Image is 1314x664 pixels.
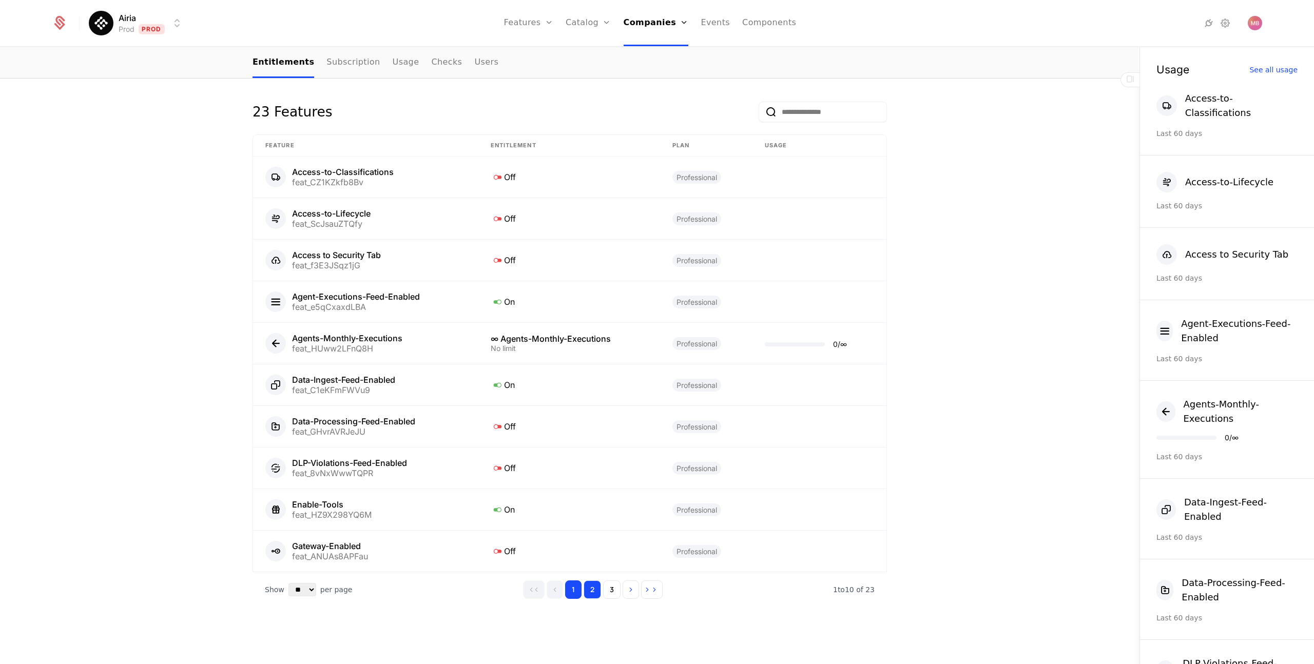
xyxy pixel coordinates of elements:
div: 23 Features [253,102,332,122]
div: Data-Processing-Feed-Enabled [292,417,415,425]
button: Agent-Executions-Feed-Enabled [1156,317,1298,345]
div: Last 60 days [1156,273,1298,283]
button: Select environment [92,12,183,34]
div: Off [491,420,648,433]
a: Checks [431,48,462,78]
div: DLP-Violations-Feed-Enabled [292,459,407,467]
span: Professional [672,254,721,267]
div: Off [491,253,648,267]
a: Subscription [326,48,380,78]
div: 0 / ∞ [833,341,847,348]
div: feat_f3E3JSqz1jG [292,261,381,269]
span: per page [320,584,353,595]
button: Data-Ingest-Feed-Enabled [1156,495,1298,524]
span: Professional [672,420,721,433]
div: 0 / ∞ [1225,434,1239,441]
span: Professional [672,503,721,516]
div: feat_GHvrAVRJeJU [292,427,415,436]
div: Last 60 days [1156,354,1298,364]
div: Data-Processing-Feed-Enabled [1182,576,1298,604]
a: Settings [1219,17,1231,29]
img: Airia [89,11,113,35]
div: Access-to-Classifications [1185,91,1298,120]
div: ∞ Agents-Monthly-Executions [491,335,648,343]
button: Open user button [1248,16,1262,30]
button: Go to first page [523,580,545,599]
button: Go to last page [641,580,663,599]
select: Select page size [288,583,316,596]
span: Airia [119,12,136,24]
div: Agents-Monthly-Executions [1184,397,1298,426]
a: Users [474,48,498,78]
th: Usage [752,135,886,157]
span: Prod [139,24,165,34]
th: plan [660,135,752,157]
div: Last 60 days [1156,452,1298,462]
span: 1 to 10 of [833,585,865,594]
img: Matt Bell [1248,16,1262,30]
div: Access-to-Lifecycle [292,209,371,218]
div: Off [491,212,648,225]
div: Usage [1156,64,1189,75]
span: Show [265,584,284,595]
div: Agents-Monthly-Executions [292,334,402,342]
div: Last 60 days [1156,128,1298,139]
div: Page navigation [523,580,663,599]
div: feat_e5qCxaxdLBA [292,303,420,311]
th: Feature [253,135,478,157]
nav: Main [253,48,887,78]
div: Access-to-Lifecycle [1185,175,1273,189]
div: No limit [491,345,648,352]
div: feat_HUww2LFnQ8H [292,344,402,353]
div: Last 60 days [1156,613,1298,623]
ul: Choose Sub Page [253,48,498,78]
div: Data-Ingest-Feed-Enabled [1184,495,1298,524]
div: Access to Security Tab [1185,247,1288,262]
button: Go to next page [623,580,639,599]
a: Entitlements [253,48,314,78]
div: Agent-Executions-Feed-Enabled [1181,317,1298,345]
div: feat_8vNxWwwTQPR [292,469,407,477]
div: On [491,378,648,392]
button: Access to Security Tab [1156,244,1288,265]
div: Off [491,461,648,475]
button: Agents-Monthly-Executions [1156,397,1298,426]
div: feat_CZ1KZkfb8Bv [292,178,394,186]
div: On [491,295,648,308]
div: Gateway-Enabled [292,542,368,550]
div: feat_C1eKFmFWVu9 [292,386,395,394]
span: Professional [672,545,721,558]
span: Professional [672,171,721,184]
div: Last 60 days [1156,201,1298,211]
button: Go to previous page [547,580,563,599]
div: Prod [119,24,134,34]
div: Enable-Tools [292,500,372,509]
span: Professional [672,337,721,350]
button: Go to page 2 [584,580,601,599]
th: Entitlement [478,135,660,157]
div: Agent-Executions-Feed-Enabled [292,292,420,301]
div: Off [491,170,648,184]
span: Professional [672,212,721,225]
div: Last 60 days [1156,532,1298,542]
div: On [491,503,648,516]
button: Go to page 1 [565,580,582,599]
a: Usage [393,48,419,78]
div: feat_HZ9X298YQ6M [292,511,372,519]
span: Professional [672,379,721,392]
span: Professional [672,296,721,308]
button: Go to page 3 [603,580,621,599]
div: feat_ScJsauZTQfy [292,220,371,228]
button: Access-to-Classifications [1156,91,1298,120]
a: Integrations [1203,17,1215,29]
div: feat_ANUAs8APFau [292,552,368,560]
div: Off [491,544,648,558]
div: See all usage [1249,66,1298,73]
div: Table pagination [253,572,887,607]
div: Data-Ingest-Feed-Enabled [292,376,395,384]
span: Professional [672,462,721,475]
button: Access-to-Lifecycle [1156,172,1273,192]
div: Access-to-Classifications [292,168,394,176]
span: 23 [833,585,875,594]
div: Access to Security Tab [292,251,381,259]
